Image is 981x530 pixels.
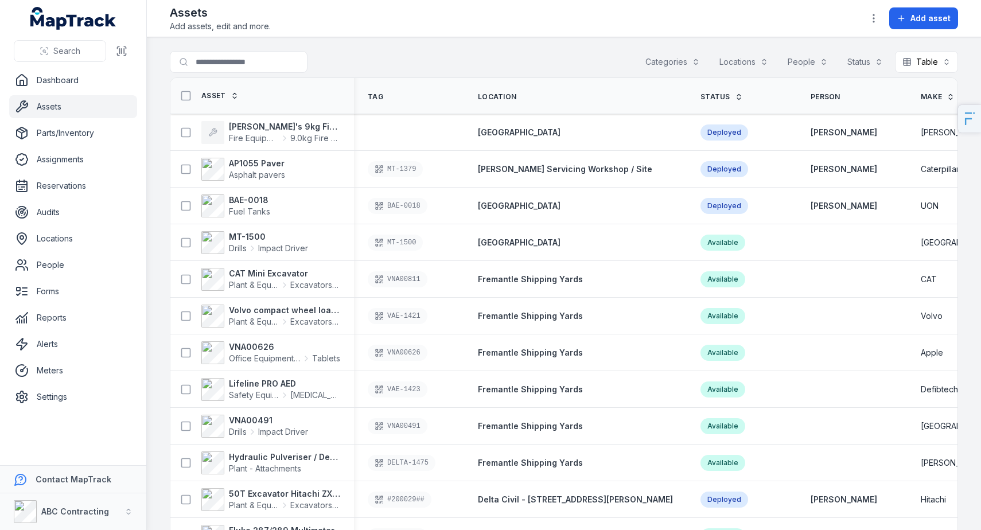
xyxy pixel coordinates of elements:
strong: VNA00491 [229,415,308,426]
button: Add asset [889,7,958,29]
span: [PERSON_NAME] Servicing Workshop / Site [478,164,652,174]
span: Plant & Equipment [229,316,279,328]
a: [PERSON_NAME]'s 9kg Fire EXTFire Equipment9.0kg Fire extinguisher [201,121,340,144]
span: Apple [921,347,943,358]
a: Fremantle Shipping Yards [478,347,583,358]
span: Fire Equipment [229,132,279,144]
div: DELTA-1475 [368,455,435,471]
span: Make [921,92,942,102]
a: Fremantle Shipping Yards [478,274,583,285]
span: Caterpillar [921,163,959,175]
a: VNA00626Office Equipment & ITTablets [201,341,340,364]
span: Fremantle Shipping Yards [478,274,583,284]
a: Fremantle Shipping Yards [478,384,583,395]
a: Hydraulic Pulveriser / Demolition ShearPlant - Attachments [201,451,340,474]
div: VNA00491 [368,418,427,434]
span: [MEDICAL_DATA] [290,389,340,401]
a: [GEOGRAPHIC_DATA] [478,127,560,138]
div: Available [700,271,745,287]
span: Defibtech [921,384,958,395]
span: Impact Driver [258,426,308,438]
div: Deployed [700,124,748,141]
span: Fuel Tanks [229,206,270,216]
span: Excavators & Plant [290,500,340,511]
span: Tablets [312,353,340,364]
span: Search [53,45,80,57]
a: Audits [9,201,137,224]
strong: MT-1500 [229,231,308,243]
div: Available [700,345,745,361]
strong: 50T Excavator Hitachi ZX350 [229,488,340,500]
span: Volvo [921,310,943,322]
span: Hitachi [921,494,946,505]
span: Status [700,92,730,102]
span: 9.0kg Fire extinguisher [290,132,340,144]
a: Alerts [9,333,137,356]
a: Forms [9,280,137,303]
span: Impact Driver [258,243,308,254]
div: Deployed [700,492,748,508]
a: Parts/Inventory [9,122,137,145]
a: MapTrack [30,7,116,30]
div: Available [700,308,745,324]
strong: VNA00626 [229,341,340,353]
span: Excavators & Plant [290,316,340,328]
span: Drills [229,426,247,438]
span: Asphalt pavers [229,170,285,180]
button: Table [895,51,958,73]
div: MT-1379 [368,161,423,177]
div: #200029## [368,492,431,508]
span: Office Equipment & IT [229,353,301,364]
span: Safety Equipment [229,389,279,401]
strong: [PERSON_NAME] [811,127,877,138]
a: Lifeline PRO AEDSafety Equipment[MEDICAL_DATA] [201,378,340,401]
div: Deployed [700,198,748,214]
div: MT-1500 [368,235,423,251]
div: VNA00811 [368,271,427,287]
a: CAT Mini ExcavatorPlant & EquipmentExcavators & Plant [201,268,340,291]
span: Fremantle Shipping Yards [478,384,583,394]
strong: AP1055 Paver [229,158,285,169]
span: Add asset [910,13,951,24]
a: Fremantle Shipping Yards [478,457,583,469]
span: Fremantle Shipping Yards [478,458,583,467]
span: Excavators & Plant [290,279,340,291]
strong: [PERSON_NAME] [811,200,877,212]
span: Person [811,92,840,102]
span: Fremantle Shipping Yards [478,348,583,357]
a: Assignments [9,148,137,171]
a: [PERSON_NAME] [811,163,877,175]
a: [PERSON_NAME] [811,494,877,505]
a: Status [700,92,743,102]
strong: BAE-0018 [229,194,270,206]
a: [GEOGRAPHIC_DATA] [478,237,560,248]
strong: Contact MapTrack [36,474,111,484]
span: UON [921,200,939,212]
a: Settings [9,385,137,408]
a: Reservations [9,174,137,197]
button: Status [840,51,890,73]
span: [GEOGRAPHIC_DATA] [478,127,560,137]
div: VAE-1421 [368,308,427,324]
a: [PERSON_NAME] Servicing Workshop / Site [478,163,652,175]
a: Delta Civil - [STREET_ADDRESS][PERSON_NAME] [478,494,673,505]
strong: CAT Mini Excavator [229,268,340,279]
div: Available [700,418,745,434]
h2: Assets [170,5,271,21]
a: 50T Excavator Hitachi ZX350Plant & EquipmentExcavators & Plant [201,488,340,511]
span: Plant - Attachments [229,463,301,473]
div: Available [700,235,745,251]
span: Delta Civil - [STREET_ADDRESS][PERSON_NAME] [478,494,673,504]
a: Make [921,92,955,102]
div: VNA00626 [368,345,427,361]
a: Fremantle Shipping Yards [478,310,583,322]
strong: ABC Contracting [41,506,109,516]
button: Search [14,40,106,62]
a: People [9,254,137,276]
strong: [PERSON_NAME]'s 9kg Fire EXT [229,121,340,132]
span: Add assets, edit and more. [170,21,271,32]
div: Deployed [700,161,748,177]
span: Location [478,92,516,102]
